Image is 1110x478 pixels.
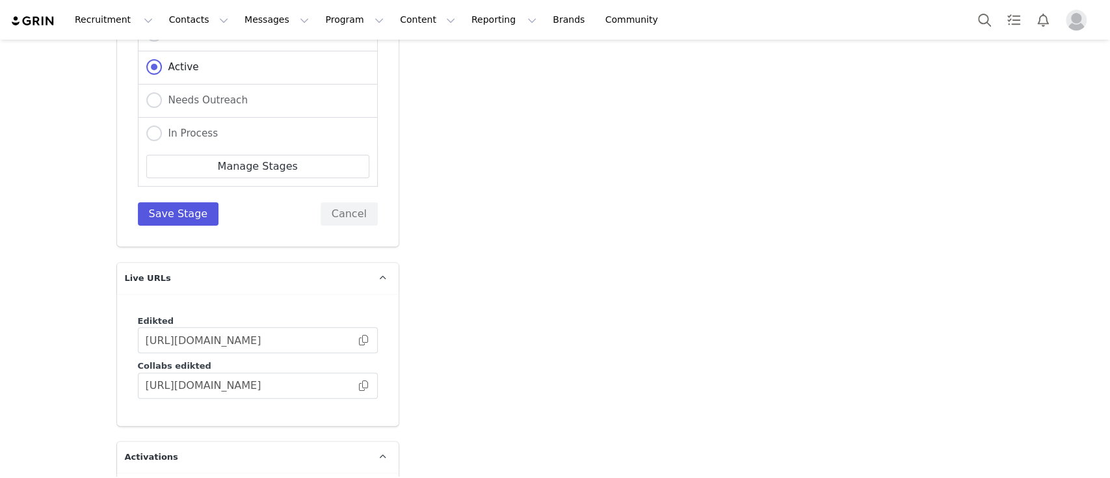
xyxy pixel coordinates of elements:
[162,127,218,139] span: In Process
[237,5,317,34] button: Messages
[67,5,161,34] button: Recruitment
[1058,10,1100,31] button: Profile
[317,5,391,34] button: Program
[10,15,56,27] img: grin logo
[10,10,534,25] body: Rich Text Area. Press ALT-0 for help.
[125,272,171,285] span: Live URLs
[321,202,378,226] button: Cancel
[146,155,369,178] a: Manage Stages
[138,361,211,371] span: Collabs edikted
[999,5,1028,34] a: Tasks
[162,61,199,73] span: Active
[464,5,544,34] button: Reporting
[125,451,178,464] span: Activations
[1029,5,1057,34] button: Notifications
[138,316,174,326] span: Edikted
[545,5,596,34] a: Brands
[970,5,999,34] button: Search
[598,5,672,34] a: Community
[161,5,236,34] button: Contacts
[392,5,463,34] button: Content
[162,94,248,106] span: Needs Outreach
[1066,10,1087,31] img: placeholder-profile.jpg
[138,202,219,226] button: Save Stage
